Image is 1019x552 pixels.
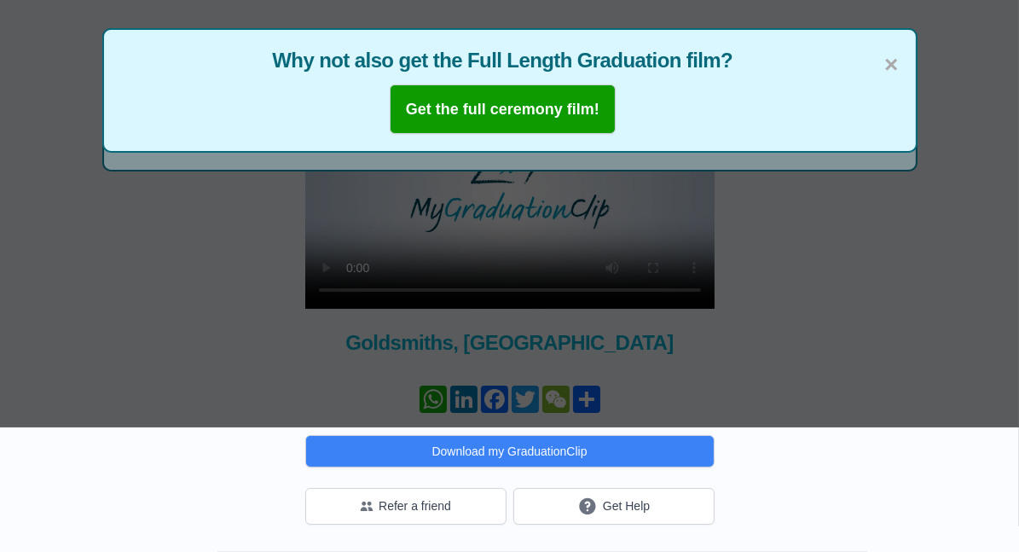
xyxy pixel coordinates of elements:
[513,488,715,525] button: Get Help
[884,47,898,83] span: ×
[305,435,715,468] button: Download my GraduationClip
[121,47,899,74] span: Why not also get the Full Length Graduation film?
[390,84,616,134] button: Get the full ceremony film!
[305,488,507,525] button: Refer a friend
[406,101,599,118] b: Get the full ceremony film!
